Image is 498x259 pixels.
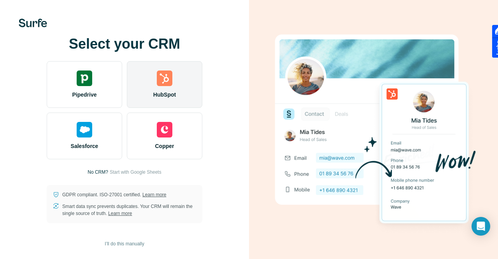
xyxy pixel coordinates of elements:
button: Start with Google Sheets [110,169,161,176]
button: I’ll do this manually [99,238,149,250]
a: Learn more [108,211,132,216]
p: GDPR compliant. ISO-27001 certified. [62,191,166,198]
span: HubSpot [153,91,176,99]
span: I’ll do this manually [105,240,144,247]
a: Learn more [142,192,166,197]
p: No CRM? [88,169,108,176]
img: Surfe's logo [19,19,47,27]
span: Pipedrive [72,91,96,99]
div: Open Intercom Messenger [472,217,490,236]
span: Salesforce [71,142,98,150]
h1: Select your CRM [47,36,202,52]
p: Smart data sync prevents duplicates. Your CRM will remain the single source of truth. [62,203,196,217]
img: salesforce's logo [77,122,92,137]
span: Copper [155,142,174,150]
img: copper's logo [157,122,172,137]
img: hubspot's logo [157,70,172,86]
img: HUBSPOT image [271,23,476,236]
img: pipedrive's logo [77,70,92,86]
